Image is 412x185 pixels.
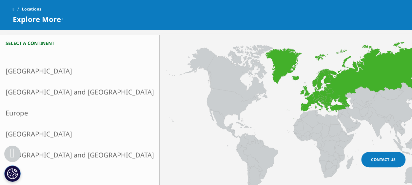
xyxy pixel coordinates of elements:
[4,165,21,182] button: Cookies Settings
[371,157,396,162] span: Contact Us
[22,3,41,15] span: Locations
[0,144,159,165] a: [GEOGRAPHIC_DATA] and [GEOGRAPHIC_DATA]
[0,123,159,144] a: [GEOGRAPHIC_DATA]
[0,81,159,102] a: [GEOGRAPHIC_DATA] and [GEOGRAPHIC_DATA]
[13,15,61,23] span: Explore More
[0,60,159,81] a: [GEOGRAPHIC_DATA]
[0,40,159,46] h3: Select a continent
[361,152,405,167] a: Contact Us
[0,102,159,123] a: Europe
